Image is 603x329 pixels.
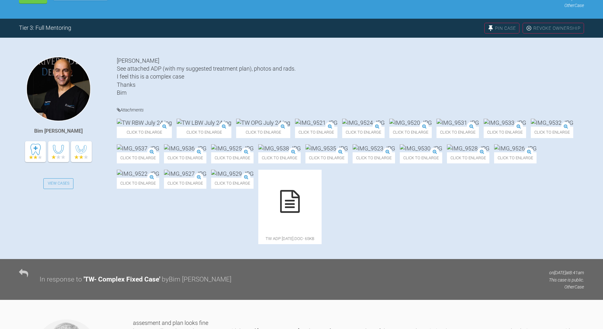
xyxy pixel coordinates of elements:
div: Tier 3: Full Mentoring [19,23,71,33]
span: Click to enlarge [117,152,159,163]
span: Click to enlarge [494,152,537,163]
img: IMG_9536.JPG [164,144,206,152]
div: Revoke Ownership [523,23,584,34]
h4: Attachments [117,106,584,114]
p: Other Case [549,283,584,290]
img: IMG_9531.JPG [437,119,479,127]
span: Click to enlarge [211,152,254,163]
img: IMG_9520.JPG [389,119,432,127]
img: IMG_9522.JPG [117,170,159,178]
img: pin.fff216dc.svg [488,25,493,31]
img: TW LBW July 24.jpg [177,119,231,127]
img: IMG_9535.JPG [305,144,348,152]
span: Click to enlarge [164,178,206,189]
img: IMG_9538.JPG [258,144,301,152]
span: Click to enlarge [531,127,573,138]
span: Click to enlarge [117,127,172,138]
span: Click to enlarge [211,178,254,189]
span: Click to enlarge [400,152,442,163]
img: IMG_9524.JPG [342,119,385,127]
img: TW RBW July 24.jpg [117,119,172,127]
p: Other Case [512,2,584,9]
span: Click to enlarge [389,127,432,138]
span: Click to enlarge [437,127,479,138]
span: Click to enlarge [164,152,206,163]
img: IMG_9533.JPG [484,119,526,127]
span: Click to enlarge [258,152,301,163]
img: IMG_9523.JPG [353,144,395,152]
img: close.456c75e0.svg [526,25,532,31]
img: IMG_9530.JPG [400,144,442,152]
span: Click to enlarge [353,152,395,163]
span: Click to enlarge [342,127,385,138]
img: IMG_9529.JPG [211,170,254,178]
img: IMG_9528.JPG [447,144,489,152]
p: This case is public. [549,276,584,283]
div: by Bim [PERSON_NAME] [162,274,231,285]
img: IMG_9537.JPG [117,144,159,152]
img: Bim Sawhney [26,57,91,121]
img: IMG_9527.JPG [164,170,206,178]
span: Click to enlarge [117,178,159,189]
img: IMG_9521.JPG [295,119,337,127]
div: ' TW- Complex Fixed Case ' [84,274,160,285]
div: In response to [40,274,82,285]
span: Click to enlarge [177,127,231,138]
div: Bim [PERSON_NAME] [34,127,83,135]
img: TW OPG July 24.jpg [236,119,290,127]
img: IMG_9525.JPG [211,144,254,152]
img: IMG_9532.JPG [531,119,573,127]
div: [PERSON_NAME] See attached ADP (with my suggested treatment plan), photos and rads. I feel this i... [117,57,584,97]
a: View Cases [43,178,74,189]
span: Click to enlarge [295,127,337,138]
img: IMG_9526.JPG [494,144,537,152]
p: on [DATE] at 8:41am [549,269,584,276]
span: Click to enlarge [236,127,290,138]
span: Click to enlarge [305,152,348,163]
div: Pin Case [484,23,519,34]
span: Click to enlarge [484,127,526,138]
span: Click to enlarge [447,152,489,163]
span: TW ADP [DATE].doc - 65KB [258,233,322,244]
